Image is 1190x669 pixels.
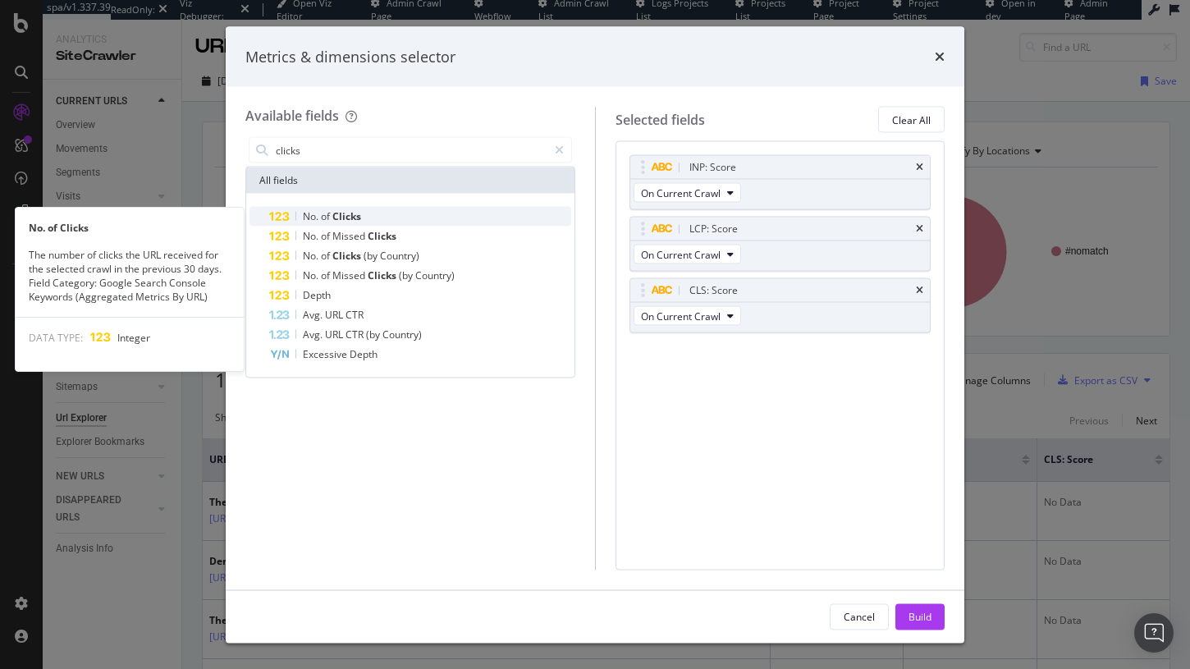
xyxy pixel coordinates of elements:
[246,167,574,194] div: All fields
[830,603,889,630] button: Cancel
[303,308,325,322] span: Avg.
[634,306,741,326] button: On Current Crawl
[350,347,378,361] span: Depth
[689,282,738,299] div: CLS: Score
[332,268,368,282] span: Missed
[364,249,380,263] span: (by
[415,268,455,282] span: Country)
[641,186,721,199] span: On Current Crawl
[303,347,350,361] span: Excessive
[325,308,346,322] span: URL
[689,221,738,237] div: LCP: Score
[629,278,931,333] div: CLS: ScoretimesOn Current Crawl
[325,328,346,341] span: URL
[634,245,741,264] button: On Current Crawl
[916,224,923,234] div: times
[321,229,332,243] span: of
[641,309,721,323] span: On Current Crawl
[878,107,945,133] button: Clear All
[303,249,321,263] span: No.
[380,249,419,263] span: Country)
[689,159,736,176] div: INP: Score
[629,217,931,272] div: LCP: ScoretimesOn Current Crawl
[1134,613,1174,653] div: Open Intercom Messenger
[844,609,875,623] div: Cancel
[346,328,366,341] span: CTR
[274,138,547,163] input: Search by field name
[909,609,931,623] div: Build
[332,249,364,263] span: Clicks
[303,209,321,223] span: No.
[399,268,415,282] span: (by
[892,112,931,126] div: Clear All
[332,229,368,243] span: Missed
[303,229,321,243] span: No.
[629,155,931,210] div: INP: ScoretimesOn Current Crawl
[321,268,332,282] span: of
[303,288,331,302] span: Depth
[366,328,382,341] span: (by
[303,268,321,282] span: No.
[916,286,923,296] div: times
[616,110,705,129] div: Selected fields
[321,249,332,263] span: of
[895,603,945,630] button: Build
[226,26,964,643] div: modal
[916,163,923,172] div: times
[16,221,244,235] div: No. of Clicks
[368,229,396,243] span: Clicks
[346,308,364,322] span: CTR
[382,328,422,341] span: Country)
[16,248,244,305] div: The number of clicks the URL received for the selected crawl in the previous 30 days. Field Categ...
[303,328,325,341] span: Avg.
[368,268,399,282] span: Clicks
[332,209,361,223] span: Clicks
[321,209,332,223] span: of
[245,107,339,125] div: Available fields
[641,247,721,261] span: On Current Crawl
[634,183,741,203] button: On Current Crawl
[935,46,945,67] div: times
[245,46,455,67] div: Metrics & dimensions selector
